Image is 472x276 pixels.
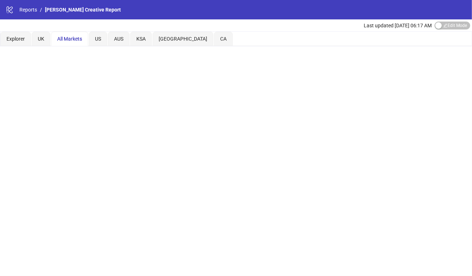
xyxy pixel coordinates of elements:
span: KSA [136,36,146,42]
span: [PERSON_NAME] Creative Report [45,7,121,13]
span: Explorer [6,36,25,42]
span: US [95,36,101,42]
span: [GEOGRAPHIC_DATA] [159,36,207,42]
a: Reports [18,6,38,14]
span: AUS [114,36,123,42]
span: All Markets [57,36,82,42]
span: CA [220,36,227,42]
li: / [40,6,42,14]
span: UK [38,36,44,42]
span: Last updated [DATE] 06:17 AM [364,23,432,28]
